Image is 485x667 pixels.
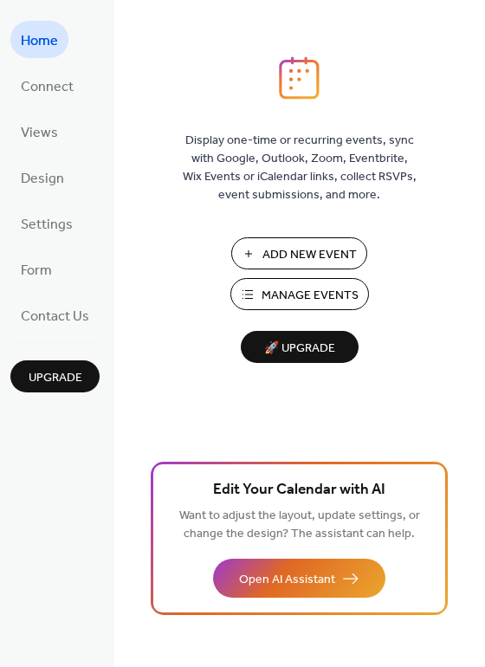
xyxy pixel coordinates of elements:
[183,132,417,204] span: Display one-time or recurring events, sync with Google, Outlook, Zoom, Eventbrite, Wix Events or ...
[241,331,359,363] button: 🚀 Upgrade
[10,360,100,392] button: Upgrade
[213,478,385,502] span: Edit Your Calendar with AI
[262,287,359,305] span: Manage Events
[262,246,357,264] span: Add New Event
[10,113,68,150] a: Views
[239,571,335,589] span: Open AI Assistant
[10,21,68,58] a: Home
[21,74,74,100] span: Connect
[10,296,100,333] a: Contact Us
[179,504,420,546] span: Want to adjust the layout, update settings, or change the design? The assistant can help.
[251,337,348,360] span: 🚀 Upgrade
[230,278,369,310] button: Manage Events
[231,237,367,269] button: Add New Event
[10,67,84,104] a: Connect
[10,159,74,196] a: Design
[21,165,64,192] span: Design
[10,204,83,242] a: Settings
[29,369,82,387] span: Upgrade
[10,250,62,288] a: Form
[21,28,58,55] span: Home
[213,559,385,598] button: Open AI Assistant
[21,303,89,330] span: Contact Us
[21,211,73,238] span: Settings
[21,120,58,146] span: Views
[279,56,319,100] img: logo_icon.svg
[21,257,52,284] span: Form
